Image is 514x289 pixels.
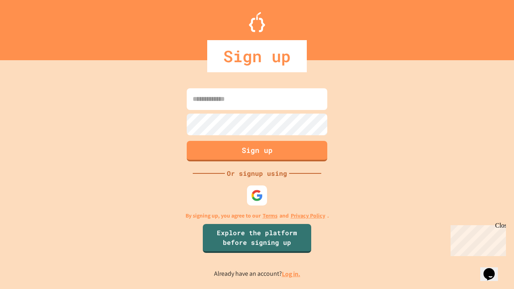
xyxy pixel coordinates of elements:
[249,12,265,32] img: Logo.svg
[207,40,307,72] div: Sign up
[447,222,506,256] iframe: chat widget
[251,189,263,201] img: google-icon.svg
[186,212,329,220] p: By signing up, you agree to our and .
[3,3,55,51] div: Chat with us now!Close
[187,141,327,161] button: Sign up
[282,270,300,278] a: Log in.
[480,257,506,281] iframe: chat widget
[263,212,277,220] a: Terms
[291,212,325,220] a: Privacy Policy
[214,269,300,279] p: Already have an account?
[203,224,311,253] a: Explore the platform before signing up
[225,169,289,178] div: Or signup using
